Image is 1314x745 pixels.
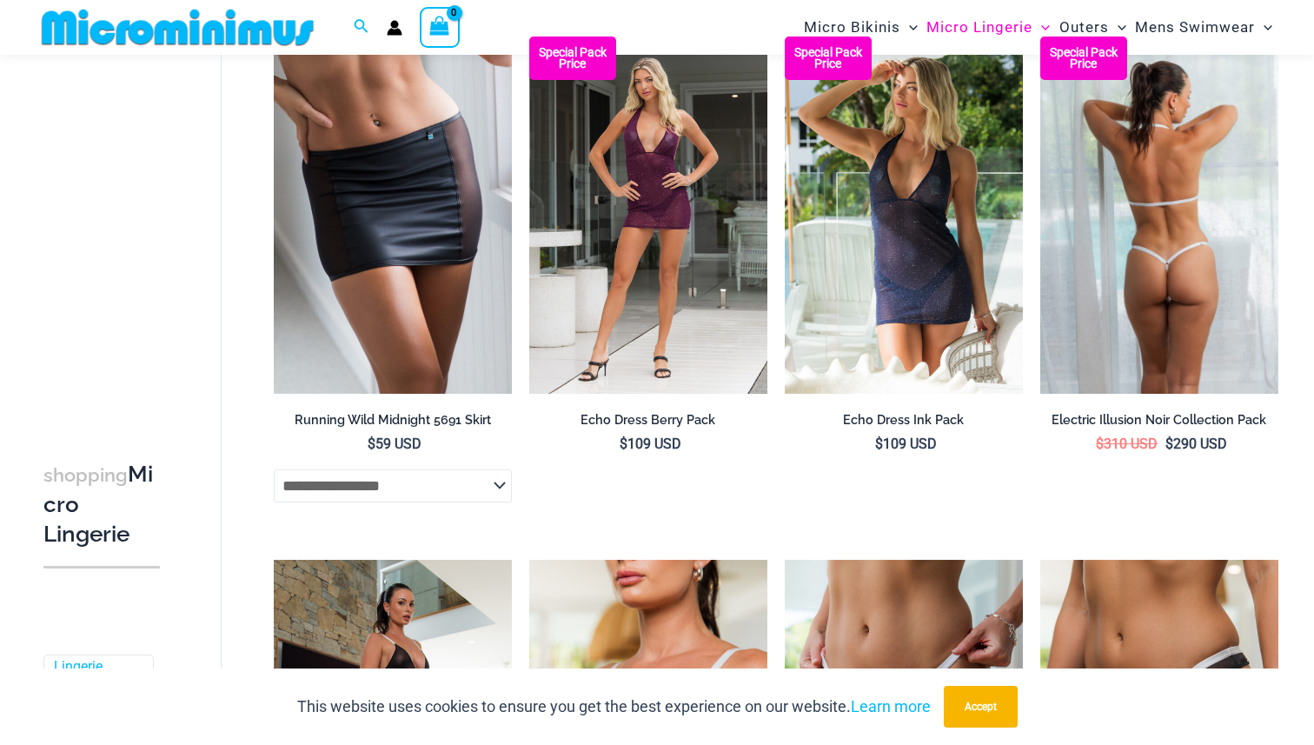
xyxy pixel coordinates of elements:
[368,436,421,452] bdi: 59 USD
[354,17,369,38] a: Search icon link
[529,37,767,394] a: Echo Berry 5671 Dress 682 Thong 02 Echo Berry 5671 Dress 682 Thong 05Echo Berry 5671 Dress 682 Th...
[785,37,1023,394] img: Echo Ink 5671 Dress 682 Thong 07
[1040,37,1278,394] a: Collection Pack (3) Electric Illusion Noir 1949 Bodysuit 04Electric Illusion Noir 1949 Bodysuit 04
[1165,436,1227,452] bdi: 290 USD
[1135,5,1255,50] span: Mens Swimwear
[785,47,872,70] b: Special Pack Price
[1055,5,1131,50] a: OutersMenu ToggleMenu Toggle
[900,5,918,50] span: Menu Toggle
[274,412,512,435] a: Running Wild Midnight 5691 Skirt
[1040,47,1127,70] b: Special Pack Price
[529,412,767,435] a: Echo Dress Berry Pack
[529,412,767,429] h2: Echo Dress Berry Pack
[875,436,883,452] span: $
[274,37,512,394] a: Running Wild Midnight 5691 SkirtRunning Wild Midnight 1052 Top 5691 Skirt 06Running Wild Midnight...
[1059,5,1109,50] span: Outers
[785,37,1023,394] a: Echo Ink 5671 Dress 682 Thong 07 Echo Ink 5671 Dress 682 Thong 08Echo Ink 5671 Dress 682 Thong 08
[274,412,512,429] h2: Running Wild Midnight 5691 Skirt
[797,3,1279,52] nav: Site Navigation
[1096,436,1104,452] span: $
[1040,412,1278,429] h2: Electric Illusion Noir Collection Pack
[800,5,922,50] a: Micro BikinisMenu ToggleMenu Toggle
[1131,5,1277,50] a: Mens SwimwearMenu ToggleMenu Toggle
[1040,37,1278,394] img: Electric Illusion Noir 1949 Bodysuit 04
[922,5,1054,50] a: Micro LingerieMenu ToggleMenu Toggle
[1109,5,1126,50] span: Menu Toggle
[529,37,767,394] img: Echo Berry 5671 Dress 682 Thong 02
[274,37,512,394] img: Running Wild Midnight 5691 Skirt
[54,658,140,695] a: Lingerie Thongs
[387,20,402,36] a: Account icon link
[1032,5,1050,50] span: Menu Toggle
[620,436,681,452] bdi: 109 USD
[944,686,1018,728] button: Accept
[43,460,160,549] h3: Micro Lingerie
[43,464,128,486] span: shopping
[851,697,931,715] a: Learn more
[420,7,460,47] a: View Shopping Cart, empty
[785,412,1023,429] h2: Echo Dress Ink Pack
[875,436,937,452] bdi: 109 USD
[1255,5,1272,50] span: Menu Toggle
[368,436,375,452] span: $
[620,436,627,452] span: $
[43,58,200,406] iframe: TrustedSite Certified
[297,694,931,720] p: This website uses cookies to ensure you get the best experience on our website.
[804,5,900,50] span: Micro Bikinis
[1040,412,1278,435] a: Electric Illusion Noir Collection Pack
[785,412,1023,435] a: Echo Dress Ink Pack
[926,5,1032,50] span: Micro Lingerie
[35,8,321,47] img: MM SHOP LOGO FLAT
[1096,436,1158,452] bdi: 310 USD
[1165,436,1173,452] span: $
[529,47,616,70] b: Special Pack Price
